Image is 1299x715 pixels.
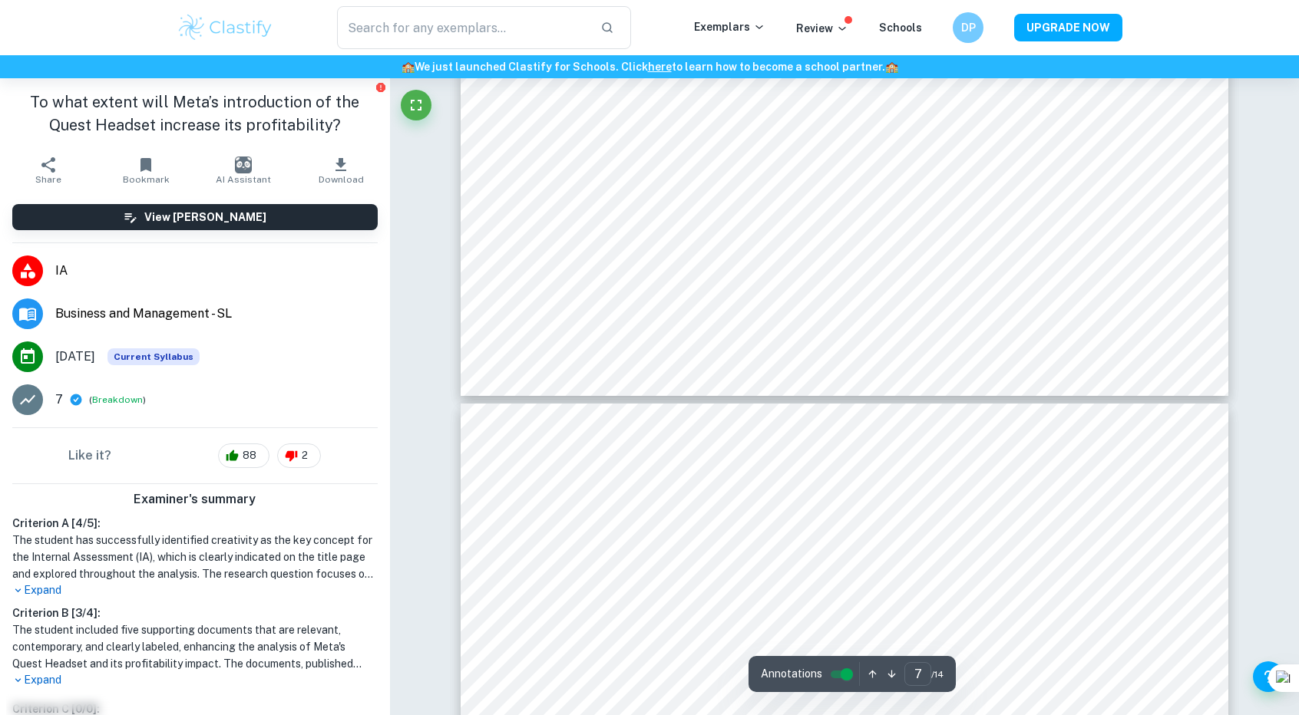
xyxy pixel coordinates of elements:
[55,262,378,280] span: IA
[35,174,61,185] span: Share
[12,532,378,582] h1: The student has successfully identified creativity as the key concept for the Internal Assessment...
[375,81,387,93] button: Report issue
[98,149,195,192] button: Bookmark
[216,174,271,185] span: AI Assistant
[123,174,170,185] span: Bookmark
[277,443,321,468] div: 2
[235,157,252,173] img: AI Assistant
[953,12,983,43] button: DP
[12,672,378,688] p: Expand
[931,667,944,681] span: / 14
[107,348,200,365] span: Current Syllabus
[761,666,822,682] span: Annotations
[694,18,765,35] p: Exemplars
[89,393,146,407] span: ( )
[3,58,1296,75] h6: We just launched Clastify for Schools. Click to learn how to become a school partner.
[885,61,898,73] span: 🏫
[648,61,672,73] a: here
[107,348,200,365] div: This exemplar is based on the current syllabus. Feel free to refer to it for inspiration/ideas wh...
[960,19,977,36] h6: DP
[1014,14,1122,41] button: UPGRADE NOW
[293,448,316,463] span: 2
[92,393,143,407] button: Breakdown
[12,605,378,621] h6: Criterion B [ 3 / 4 ]:
[218,443,269,468] div: 88
[12,91,378,137] h1: To what extent will Meta’s introduction of the Quest Headset increase its profitability?
[12,582,378,598] p: Expand
[337,6,588,49] input: Search for any exemplars...
[796,20,848,37] p: Review
[401,90,431,120] button: Fullscreen
[12,621,378,672] h1: The student included five supporting documents that are relevant, contemporary, and clearly label...
[402,61,415,73] span: 🏫
[68,446,111,465] h6: Like it?
[55,348,95,366] span: [DATE]
[234,448,265,463] span: 88
[1253,661,1284,692] button: Help and Feedback
[177,12,274,43] img: Clastify logo
[12,515,378,532] h6: Criterion A [ 4 / 5 ]:
[55,390,63,409] p: 7
[6,490,384,509] h6: Examiner's summary
[195,149,293,192] button: AI Assistant
[12,204,378,230] button: View [PERSON_NAME]
[293,149,390,192] button: Download
[879,21,922,34] a: Schools
[55,305,378,323] span: Business and Management - SL
[144,209,266,226] h6: View [PERSON_NAME]
[319,174,364,185] span: Download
